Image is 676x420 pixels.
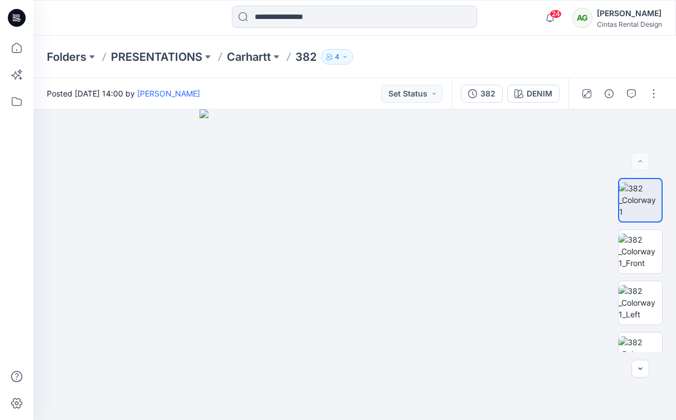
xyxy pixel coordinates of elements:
[597,20,662,28] div: Cintas Rental Design
[295,49,317,65] p: 382
[527,88,552,100] div: DENIM
[47,88,200,99] span: Posted [DATE] 14:00 by
[137,89,200,98] a: [PERSON_NAME]
[619,285,662,320] img: 382 _Colorway 1_Left
[600,85,618,103] button: Details
[619,234,662,269] img: 382 _Colorway 1_Front
[619,182,662,218] img: 382 _Colorway 1
[549,9,562,18] span: 24
[572,8,592,28] div: AG
[335,51,339,63] p: 4
[321,49,353,65] button: 4
[47,49,86,65] a: Folders
[461,85,503,103] button: 382
[227,49,271,65] a: Carhartt
[480,88,495,100] div: 382
[111,49,202,65] a: PRESENTATIONS
[597,7,662,20] div: [PERSON_NAME]
[619,336,662,371] img: 382 _Colorway 1_Back
[200,109,510,420] img: eyJhbGciOiJIUzI1NiIsImtpZCI6IjAiLCJzbHQiOiJzZXMiLCJ0eXAiOiJKV1QifQ.eyJkYXRhIjp7InR5cGUiOiJzdG9yYW...
[507,85,560,103] button: DENIM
